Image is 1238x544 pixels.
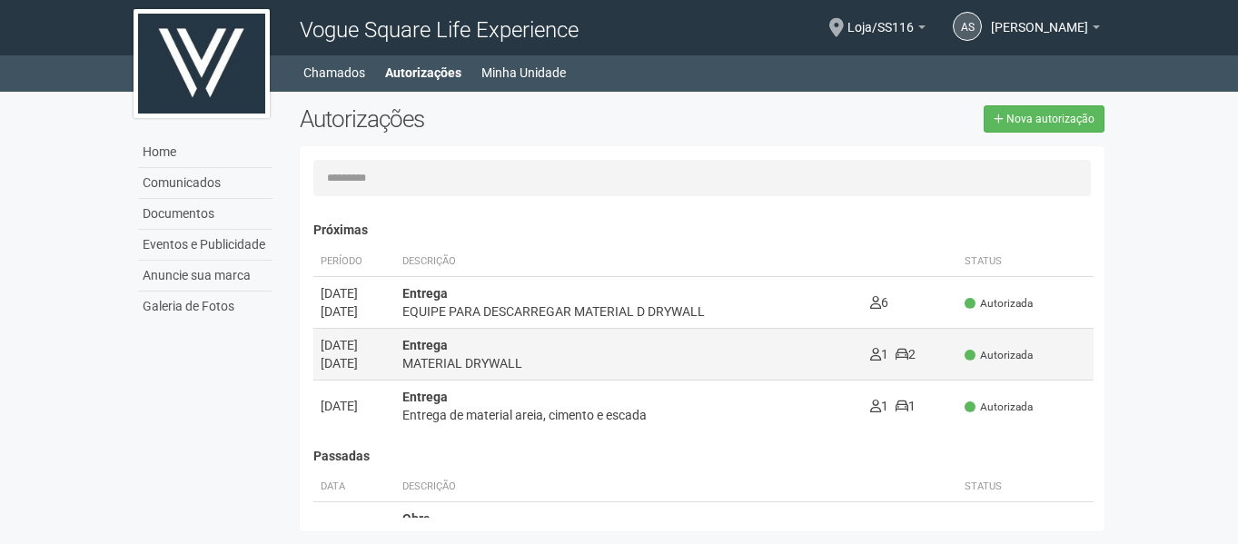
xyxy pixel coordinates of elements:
[138,261,272,292] a: Anuncie sua marca
[870,295,888,310] span: 6
[321,354,388,372] div: [DATE]
[300,17,579,43] span: Vogue Square Life Experience
[138,292,272,321] a: Galeria de Fotos
[1006,113,1094,125] span: Nova autorização
[321,336,388,354] div: [DATE]
[402,302,856,321] div: EQUIPE PARA DESCARREGAR MATERIAL D DRYWALL
[313,450,1094,463] h4: Passadas
[395,247,863,277] th: Descrição
[402,406,856,424] div: Entrega de material areia, cimento e escada
[991,3,1088,35] span: andre silva de castro
[402,338,448,352] strong: Entrega
[321,284,388,302] div: [DATE]
[953,12,982,41] a: as
[896,347,916,361] span: 2
[138,199,272,230] a: Documentos
[870,347,888,361] span: 1
[481,60,566,85] a: Minha Unidade
[965,348,1033,363] span: Autorizada
[395,472,958,502] th: Descrição
[870,399,888,413] span: 1
[313,472,395,502] th: Data
[402,286,448,301] strong: Entrega
[847,3,914,35] span: Loja/SS116
[321,302,388,321] div: [DATE]
[957,472,1094,502] th: Status
[965,296,1033,312] span: Autorizada
[313,223,1094,237] h4: Próximas
[138,230,272,261] a: Eventos e Publicidade
[321,397,388,415] div: [DATE]
[965,400,1033,415] span: Autorizada
[984,105,1104,133] a: Nova autorização
[385,60,461,85] a: Autorizações
[313,247,395,277] th: Período
[303,60,365,85] a: Chamados
[134,9,270,118] img: logo.jpg
[896,399,916,413] span: 1
[402,390,448,404] strong: Entrega
[138,137,272,168] a: Home
[957,247,1094,277] th: Status
[300,105,688,133] h2: Autorizações
[138,168,272,199] a: Comunicados
[847,23,926,37] a: Loja/SS116
[402,511,431,526] strong: Obra
[402,354,856,372] div: MATERIAL DRYWALL
[991,23,1100,37] a: [PERSON_NAME]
